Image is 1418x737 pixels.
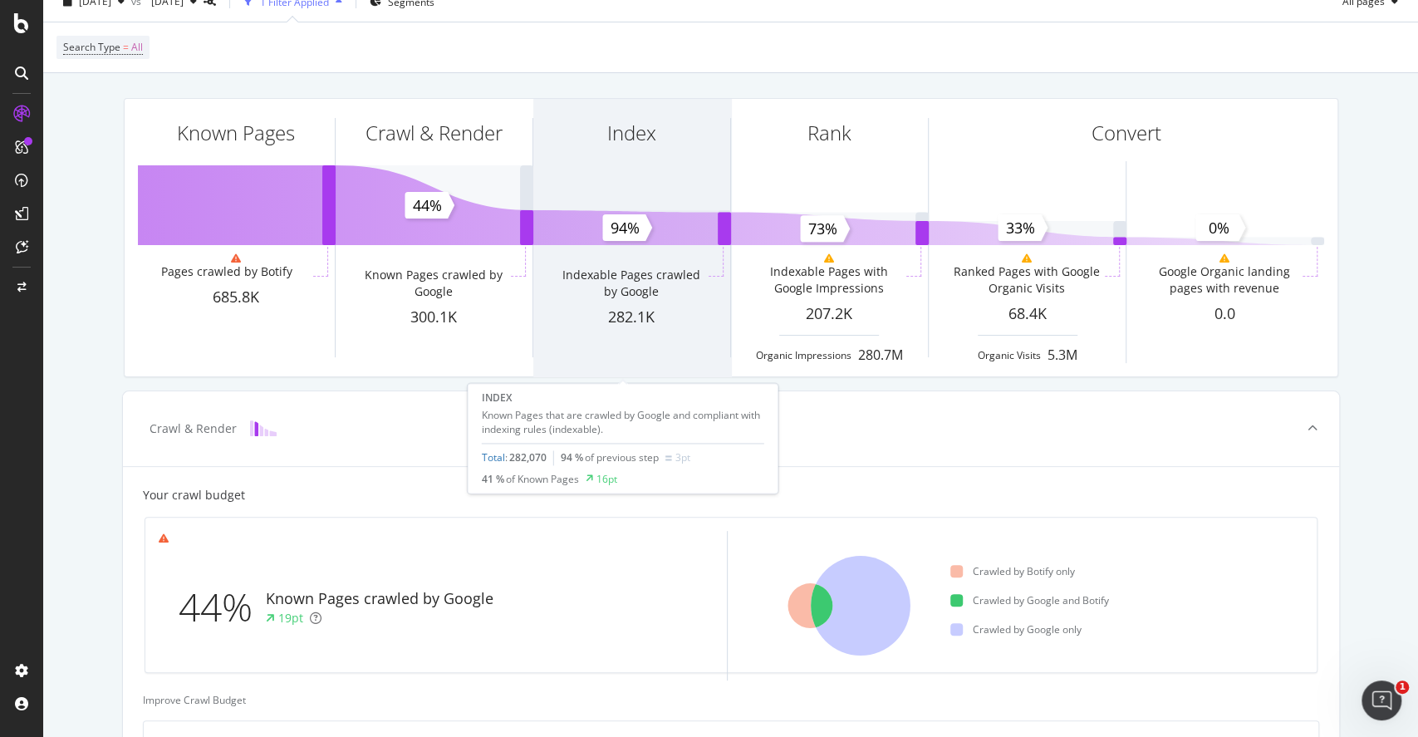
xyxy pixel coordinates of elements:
[482,391,764,405] div: INDEX
[179,580,266,635] div: 44%
[1396,680,1409,694] span: 1
[177,119,295,147] div: Known Pages
[756,348,851,362] div: Organic Impressions
[731,303,928,325] div: 207.2K
[143,693,1319,707] div: Improve Crawl Budget
[482,451,505,465] a: Total
[482,451,547,465] div: :
[607,119,656,147] div: Index
[482,408,764,436] div: Known Pages that are crawled by Google and compliant with indexing rules (indexable).
[1362,680,1401,720] iframe: Intercom live chat
[143,487,245,504] div: Your crawl budget
[557,267,705,300] div: Indexable Pages crawled by Google
[950,564,1075,578] div: Crawled by Botify only
[950,622,1082,636] div: Crawled by Google only
[161,263,292,280] div: Pages crawled by Botify
[366,119,503,147] div: Crawl & Render
[278,610,303,626] div: 19pt
[123,40,129,54] span: =
[266,588,493,610] div: Known Pages crawled by Google
[561,451,659,465] div: 94 %
[665,455,672,460] img: Equal
[250,420,277,436] img: block-icon
[509,451,547,465] span: 282,070
[150,420,237,437] div: Crawl & Render
[359,267,508,300] div: Known Pages crawled by Google
[675,451,690,465] div: 3pt
[63,40,120,54] span: Search Type
[533,307,730,328] div: 282.1K
[596,472,617,486] div: 16pt
[138,287,335,308] div: 685.8K
[336,307,532,328] div: 300.1K
[807,119,851,147] div: Rank
[131,36,143,59] span: All
[482,472,579,486] div: 41 %
[506,472,579,486] span: of Known Pages
[585,451,659,465] span: of previous step
[950,593,1109,607] div: Crawled by Google and Botify
[858,346,903,365] div: 280.7M
[754,263,903,297] div: Indexable Pages with Google Impressions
